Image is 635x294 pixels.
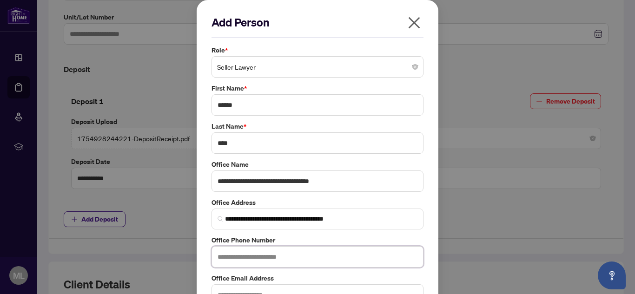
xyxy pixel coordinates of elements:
[212,45,423,55] label: Role
[212,159,423,170] label: Office Name
[212,273,423,283] label: Office Email Address
[212,83,423,93] label: First Name
[217,58,418,76] span: Seller Lawyer
[598,261,626,289] button: Open asap
[212,121,423,131] label: Last Name
[212,15,423,30] h2: Add Person
[407,15,422,30] span: close
[212,235,423,245] label: Office Phone Number
[218,216,223,222] img: search_icon
[412,64,418,70] span: close-circle
[212,197,423,208] label: Office Address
